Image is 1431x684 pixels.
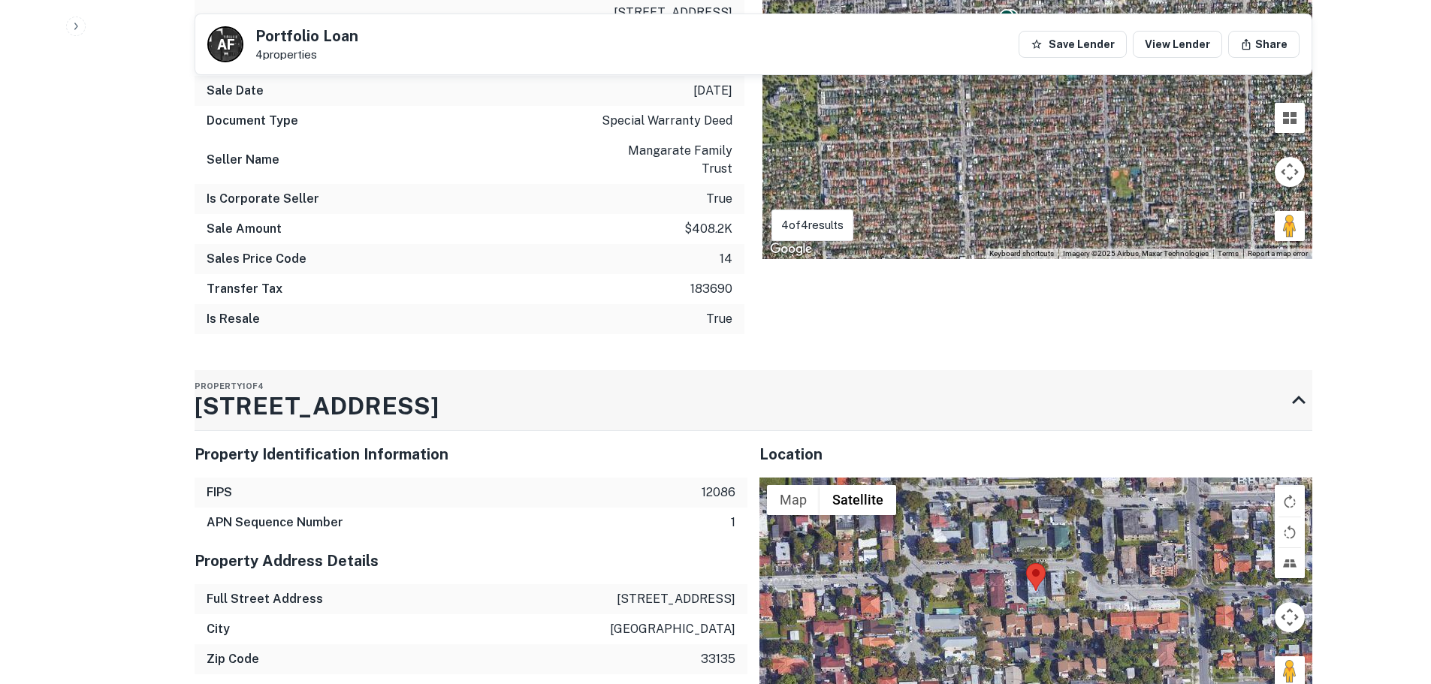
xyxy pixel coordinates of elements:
[759,443,1312,466] h5: Location
[1218,249,1239,258] a: Terms (opens in new tab)
[1133,31,1222,58] a: View Lender
[207,590,323,608] h6: Full Street Address
[610,620,735,638] p: [GEOGRAPHIC_DATA]
[701,650,735,668] p: 33135
[1275,602,1305,632] button: Map camera controls
[1275,517,1305,547] button: Rotate map counterclockwise
[767,485,820,515] button: Show street map
[1063,249,1209,258] span: Imagery ©2025 Airbus, Maxar Technologies
[766,240,816,259] img: Google
[207,514,343,532] h6: APN Sequence Number
[195,550,747,572] h5: Property Address Details
[597,4,732,40] p: [STREET_ADDRESS] llc
[1275,103,1305,133] button: Tilt map
[217,35,234,55] p: A F
[1275,211,1305,241] button: Drag Pegman onto the map to open Street View
[706,310,732,328] p: true
[989,249,1054,259] button: Keyboard shortcuts
[820,485,896,515] button: Show satellite imagery
[207,620,230,638] h6: City
[597,142,732,178] p: mangarate family trust
[195,388,439,424] h3: [STREET_ADDRESS]
[207,650,259,668] h6: Zip Code
[781,216,844,234] p: 4 of 4 results
[684,220,732,238] p: $408.2k
[207,151,279,169] h6: Seller Name
[1275,548,1305,578] button: Tilt map
[1019,31,1127,58] button: Save Lender
[207,310,260,328] h6: Is Resale
[207,82,264,100] h6: Sale Date
[207,220,282,238] h6: Sale Amount
[255,48,358,62] p: 4 properties
[1248,249,1308,258] a: Report a map error
[195,381,264,390] span: Property 1 of 4
[207,484,232,502] h6: FIPS
[195,443,747,466] h5: Property Identification Information
[720,250,732,268] p: 14
[1356,564,1431,636] iframe: Chat Widget
[702,484,735,502] p: 12086
[1275,485,1305,515] button: Toggle fullscreen view
[617,590,735,608] p: [STREET_ADDRESS]
[195,370,1312,430] div: Property1of4[STREET_ADDRESS]
[255,29,358,44] h5: Portfolio Loan
[1275,157,1305,187] button: Map camera controls
[207,112,298,130] h6: Document Type
[731,514,735,532] p: 1
[706,190,732,208] p: true
[207,190,319,208] h6: Is Corporate Seller
[690,280,732,298] p: 183690
[766,240,816,259] a: Open this area in Google Maps (opens a new window)
[207,250,306,268] h6: Sales Price Code
[1228,31,1300,58] button: Share
[207,26,243,62] a: A F
[602,112,732,130] p: special warranty deed
[1275,487,1305,517] button: Rotate map clockwise
[207,280,282,298] h6: Transfer Tax
[693,82,732,100] p: [DATE]
[207,13,277,31] h6: Buyer Name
